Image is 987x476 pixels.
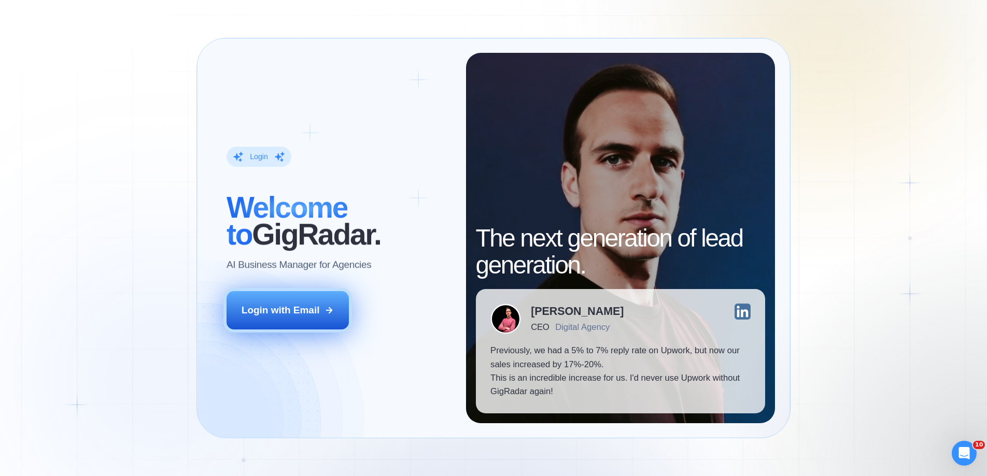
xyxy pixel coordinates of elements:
p: Previously, we had a 5% to 7% reply rate on Upwork, but now our sales increased by 17%-20%. This ... [490,344,751,398]
div: Digital Agency [555,322,610,332]
span: Welcome to [227,191,347,251]
p: AI Business Manager for Agencies [227,258,371,271]
div: Login [250,152,268,162]
div: Login with Email [242,304,320,317]
span: 10 [973,441,985,449]
iframe: Intercom live chat [952,441,977,466]
h2: The next generation of lead generation. [476,225,766,279]
h2: ‍ GigRadar. [227,194,451,249]
div: CEO [531,322,549,332]
button: Login with Email [227,291,349,329]
div: [PERSON_NAME] [531,306,624,317]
